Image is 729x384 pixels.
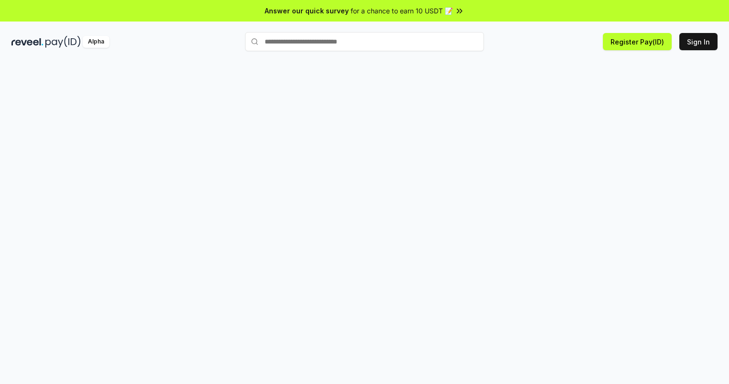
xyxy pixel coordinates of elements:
[679,33,718,50] button: Sign In
[351,6,453,16] span: for a chance to earn 10 USDT 📝
[45,36,81,48] img: pay_id
[11,36,43,48] img: reveel_dark
[83,36,109,48] div: Alpha
[265,6,349,16] span: Answer our quick survey
[603,33,672,50] button: Register Pay(ID)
